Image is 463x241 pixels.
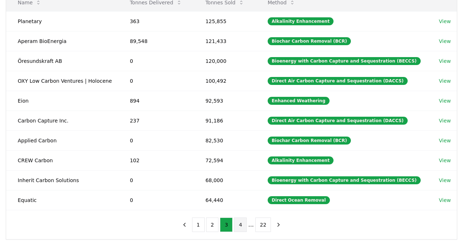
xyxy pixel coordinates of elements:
[118,11,194,31] td: 363
[268,156,334,164] div: Alkalinity Enhancement
[194,130,256,150] td: 82,530
[272,218,285,232] button: next page
[268,196,330,204] div: Direct Ocean Removal
[118,31,194,51] td: 89,548
[268,176,421,184] div: Bioenergy with Carbon Capture and Sequestration (BECCS)
[118,130,194,150] td: 0
[194,111,256,130] td: 91,186
[194,170,256,190] td: 68,000
[118,111,194,130] td: 237
[439,18,451,25] a: View
[118,170,194,190] td: 0
[194,31,256,51] td: 121,433
[192,218,205,232] button: 1
[6,190,118,210] td: Equatic
[439,97,451,104] a: View
[118,91,194,111] td: 894
[194,51,256,71] td: 120,000
[118,190,194,210] td: 0
[234,218,247,232] button: 4
[439,57,451,65] a: View
[6,71,118,91] td: OXY Low Carbon Ventures | Holocene
[439,77,451,85] a: View
[268,37,351,45] div: Biochar Carbon Removal (BCR)
[6,150,118,170] td: CREW Carbon
[268,57,421,65] div: Bioenergy with Carbon Capture and Sequestration (BECCS)
[194,190,256,210] td: 64,440
[194,91,256,111] td: 92,593
[6,11,118,31] td: Planetary
[194,11,256,31] td: 125,855
[6,130,118,150] td: Applied Carbon
[6,31,118,51] td: Aperam BioEnergia
[118,150,194,170] td: 102
[268,117,408,125] div: Direct Air Carbon Capture and Sequestration (DACCS)
[268,97,330,105] div: Enhanced Weathering
[194,71,256,91] td: 100,492
[206,218,219,232] button: 2
[268,137,351,145] div: Biochar Carbon Removal (BCR)
[178,218,191,232] button: previous page
[220,218,233,232] button: 3
[439,197,451,204] a: View
[194,150,256,170] td: 72,594
[439,157,451,164] a: View
[118,51,194,71] td: 0
[248,220,254,229] li: ...
[6,51,118,71] td: Öresundskraft AB
[439,38,451,45] a: View
[6,170,118,190] td: Inherit Carbon Solutions
[439,137,451,144] a: View
[268,17,334,25] div: Alkalinity Enhancement
[439,117,451,124] a: View
[268,77,408,85] div: Direct Air Carbon Capture and Sequestration (DACCS)
[6,91,118,111] td: Eion
[255,218,271,232] button: 22
[439,177,451,184] a: View
[6,111,118,130] td: Carbon Capture Inc.
[118,71,194,91] td: 0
